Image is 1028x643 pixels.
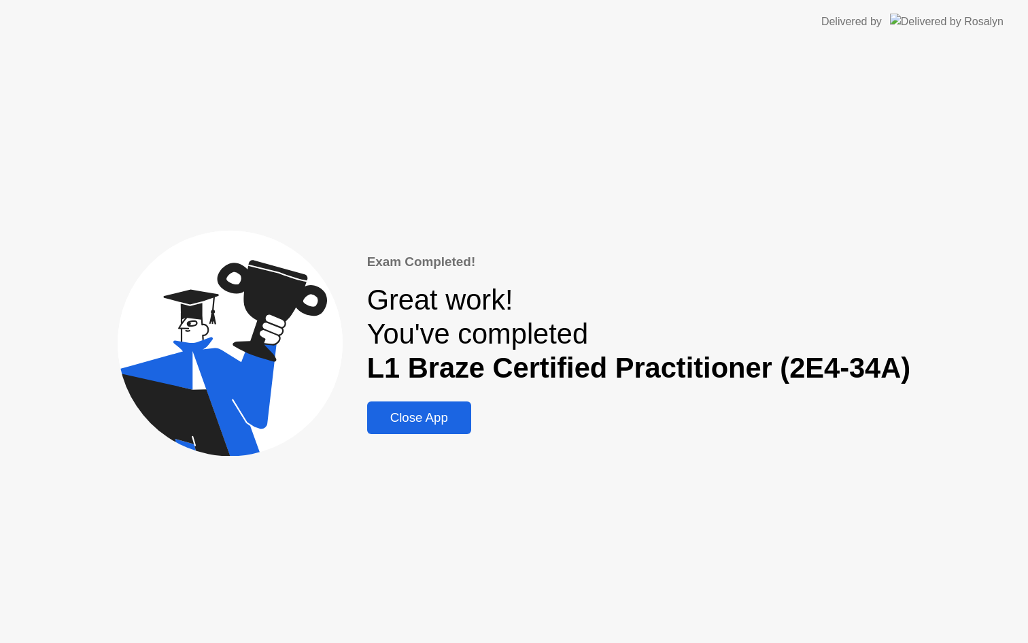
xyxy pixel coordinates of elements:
[367,283,910,385] div: Great work! You've completed
[367,401,471,434] button: Close App
[371,410,467,425] div: Close App
[367,352,910,384] b: L1 Braze Certified Practitioner (2E4-34A)
[890,14,1004,29] img: Delivered by Rosalyn
[821,14,882,30] div: Delivered by
[367,252,910,271] div: Exam Completed!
